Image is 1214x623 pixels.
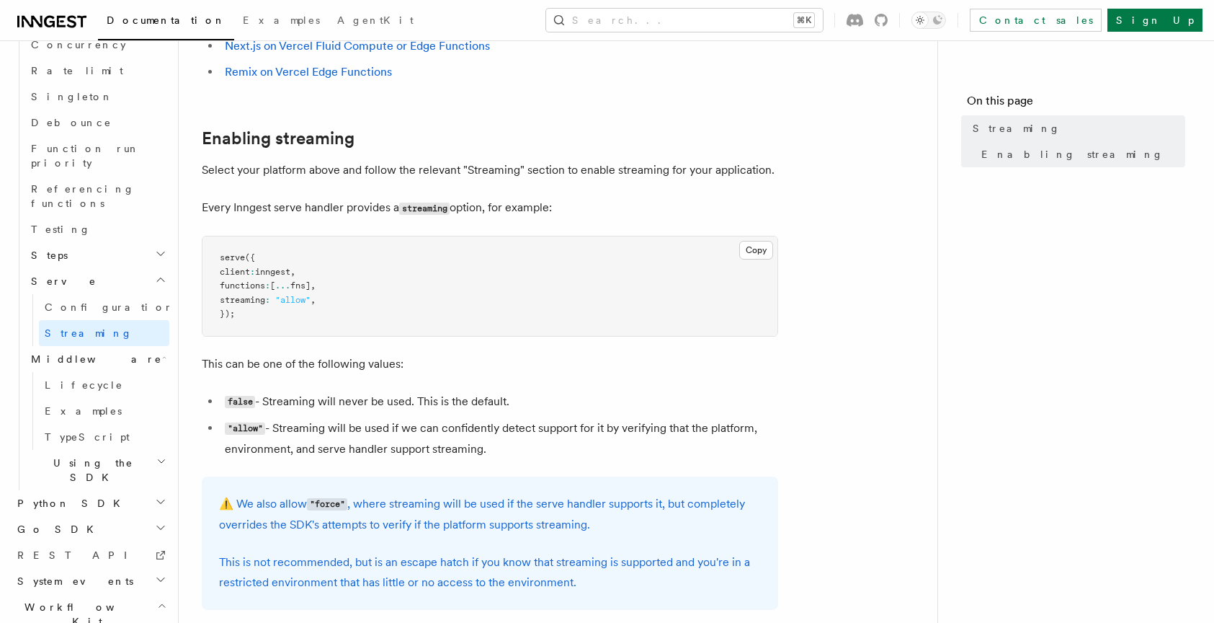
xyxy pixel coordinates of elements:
[290,267,295,277] span: ,
[12,490,169,516] button: Python SDK
[25,110,169,136] a: Debounce
[25,268,169,294] button: Serve
[45,327,133,339] span: Streaming
[329,4,422,39] a: AgentKit
[219,494,761,535] p: ⚠️ We also allow , where streaming will be used if the serve handler supports it, but completely ...
[25,274,97,288] span: Serve
[25,32,169,58] a: Concurrency
[202,198,778,218] p: Every Inngest serve handler provides a option, for example:
[107,14,226,26] span: Documentation
[255,267,290,277] span: inngest
[25,58,169,84] a: Rate limit
[220,252,245,262] span: serve
[12,496,129,511] span: Python SDK
[220,267,250,277] span: client
[973,121,1061,136] span: Streaming
[39,424,169,450] a: TypeScript
[39,398,169,424] a: Examples
[290,280,311,291] span: fns]
[337,14,414,26] span: AgentKit
[45,301,176,313] span: Configuration
[307,498,347,511] code: "force"
[243,14,320,26] span: Examples
[39,372,169,398] a: Lifecycle
[25,84,169,110] a: Singleton
[25,248,68,262] span: Steps
[31,91,113,102] span: Singleton
[25,372,169,450] div: Middleware
[25,242,169,268] button: Steps
[12,522,102,536] span: Go SDK
[25,456,156,485] span: Using the SDK
[311,280,316,291] span: ,
[976,141,1185,167] a: Enabling streaming
[12,516,169,542] button: Go SDK
[25,450,169,490] button: Using the SDK
[967,92,1185,115] h4: On this page
[311,295,316,305] span: ,
[31,183,135,209] span: Referencing functions
[31,143,140,169] span: Function run priority
[245,252,255,262] span: ({
[25,294,169,346] div: Serve
[250,267,255,277] span: :
[202,354,778,374] p: This can be one of the following values:
[981,147,1164,162] span: Enabling streaming
[234,4,329,39] a: Examples
[275,295,311,305] span: "allow"
[265,280,270,291] span: :
[98,4,234,40] a: Documentation
[202,128,354,149] a: Enabling streaming
[399,203,450,215] code: streaming
[12,542,169,568] a: REST API
[220,295,265,305] span: streaming
[31,65,123,76] span: Rate limit
[794,13,814,27] kbd: ⌘K
[265,295,270,305] span: :
[12,574,133,588] span: System events
[225,65,392,79] a: Remix on Vercel Edge Functions
[12,568,169,594] button: System events
[225,423,265,435] code: "allow"
[967,115,1185,141] a: Streaming
[25,176,169,216] a: Referencing functions
[31,39,126,50] span: Concurrency
[270,280,275,291] span: [
[220,280,265,291] span: functions
[39,320,169,346] a: Streaming
[31,224,91,235] span: Testing
[220,418,778,459] li: - Streaming will be used if we can confidently detect support for it by verifying that the platfo...
[45,431,130,443] span: TypeScript
[39,294,169,320] a: Configuration
[219,552,761,593] p: This is not recommended, but is an escape hatch if you know that streaming is supported and you'r...
[25,216,169,242] a: Testing
[546,9,823,32] button: Search...⌘K
[275,280,290,291] span: ...
[25,346,169,372] button: Middleware
[220,392,778,412] li: - Streaming will never be used. This is the default.
[31,117,112,128] span: Debounce
[911,12,946,29] button: Toggle dark mode
[25,352,162,366] span: Middleware
[225,39,490,53] a: Next.js on Vercel Fluid Compute or Edge Functions
[1107,9,1202,32] a: Sign Up
[970,9,1102,32] a: Contact sales
[45,379,123,391] span: Lifecycle
[220,309,235,319] span: });
[45,405,122,417] span: Examples
[17,549,140,561] span: REST API
[739,241,773,260] button: Copy
[25,136,169,176] a: Function run priority
[225,396,255,408] code: false
[202,160,778,180] p: Select your platform above and follow the relevant "Streaming" section to enable streaming for yo...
